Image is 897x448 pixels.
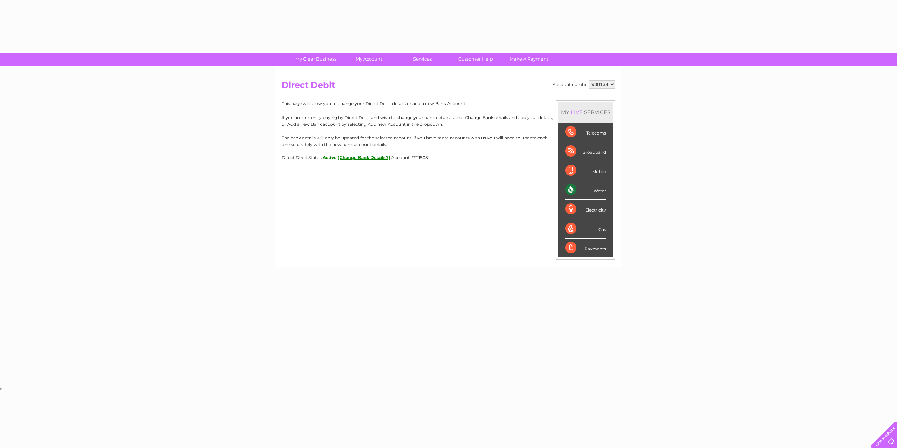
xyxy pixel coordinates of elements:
div: Account number [553,80,615,89]
div: Broadband [565,142,606,161]
div: LIVE [569,109,584,116]
div: Payments [565,239,606,257]
div: Direct Debit Status: [282,155,615,160]
p: The bank details will only be updated for the selected account, if you have more accounts with us... [282,135,615,148]
p: If you are currently paying by Direct Debit and wish to change your bank details, select Change B... [282,114,615,127]
a: Make A Payment [500,53,558,66]
span: Active [323,155,337,160]
a: Services [393,53,451,66]
div: Gas [565,219,606,239]
a: My Clear Business [287,53,345,66]
div: Mobile [565,161,606,180]
p: This page will allow you to change your Direct Debit details or add a new Bank Account. [282,100,615,107]
a: Customer Help [447,53,505,66]
div: Telecoms [565,123,606,142]
a: My Account [340,53,398,66]
button: (Change Bank Details?) [338,155,390,160]
div: Electricity [565,200,606,219]
div: Water [565,180,606,200]
h2: Direct Debit [282,80,615,94]
div: MY SERVICES [558,102,613,122]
